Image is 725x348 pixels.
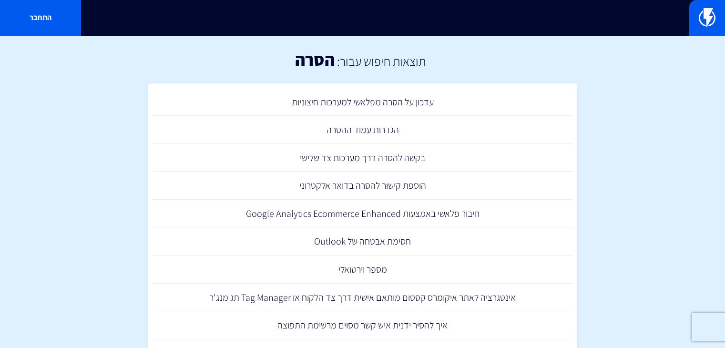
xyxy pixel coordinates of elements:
a: עדכון על הסרה מפלאשי למערכות חיצוניות [153,88,572,116]
a: איך להסיר ידנית איש קשר מסוים מרשימת התפוצה [153,311,572,339]
h2: תוצאות חיפוש עבור: [335,54,426,68]
a: חיבור פלאשי באמצעות Google Analytics Ecommerce Enhanced [153,200,572,228]
a: חסימת אבטחה של Outlook [153,227,572,256]
a: הגדרות עמוד ההסרה [153,116,572,144]
a: אינטגרציה לאתר איקומרס קסטום מותאם אישית דרך צד הלקוח או Tag Manager תג מנג'ר [153,284,572,312]
a: מספר וירטואלי [153,256,572,284]
a: בקשה להסרה דרך מערכות צד שלישי [153,144,572,172]
a: הוספת קישור להסרה בדואר אלקטרוני [153,172,572,200]
h1: הסרה [295,50,335,69]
